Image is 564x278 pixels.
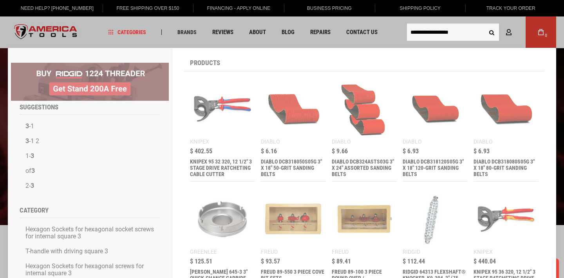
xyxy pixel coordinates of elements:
[105,27,150,38] a: Categories
[11,12,89,18] p: We're away right now. Please check back later!
[484,25,499,40] button: Search
[177,29,197,35] span: Brands
[174,27,200,38] a: Brands
[108,29,146,35] span: Categories
[90,10,99,20] button: Open LiveChat chat widget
